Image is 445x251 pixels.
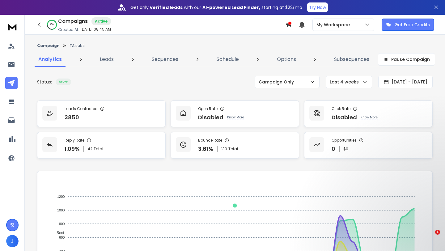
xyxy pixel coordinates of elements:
[343,147,348,151] p: $ 0
[50,23,54,27] p: 75 %
[58,27,79,32] p: Created At:
[88,147,92,151] span: 42
[65,106,98,111] p: Leads Contacted
[152,56,178,63] p: Sequences
[378,76,433,88] button: [DATE] - [DATE]
[435,230,440,235] span: 1
[37,43,60,48] button: Campaign
[227,115,244,120] p: Know More
[332,145,335,153] p: 0
[422,230,437,245] iframe: Intercom live chat
[91,17,111,25] div: Active
[330,52,373,67] a: Subsequences
[332,113,357,122] p: Disabled
[65,113,79,122] p: 3850
[332,106,350,111] p: Click Rate
[52,231,64,235] span: Sent
[171,132,299,159] a: Bounce Rate3.61%139Total
[37,132,166,159] a: Reply Rate1.09%42Total
[59,222,65,226] tspan: 800
[277,56,296,63] p: Options
[96,52,117,67] a: Leads
[213,52,243,67] a: Schedule
[130,4,302,11] p: Get only with our starting at $22/mo
[148,52,182,67] a: Sequences
[198,113,223,122] p: Disabled
[57,195,65,198] tspan: 1200
[37,100,166,127] a: Leads Contacted3850
[57,208,65,212] tspan: 1000
[6,235,19,247] button: J
[259,79,296,85] p: Campaign Only
[65,145,80,153] p: 1.09 %
[304,132,433,159] a: Opportunities0$0
[100,56,114,63] p: Leads
[228,147,238,151] span: Total
[307,2,328,12] button: Try Now
[309,4,326,11] p: Try Now
[378,53,435,66] button: Pause Campaign
[382,19,434,31] button: Get Free Credits
[56,79,71,85] div: Active
[65,138,84,143] p: Reply Rate
[221,147,227,151] span: 139
[58,18,88,25] h1: Campaigns
[361,115,378,120] p: Know More
[198,138,222,143] p: Bounce Rate
[150,4,183,11] strong: verified leads
[59,236,65,239] tspan: 600
[6,21,19,32] img: logo
[202,4,260,11] strong: AI-powered Lead Finder,
[198,106,218,111] p: Open Rate
[94,147,103,151] span: Total
[198,145,213,153] p: 3.61 %
[38,56,62,63] p: Analytics
[217,56,239,63] p: Schedule
[330,79,361,85] p: Last 4 weeks
[332,138,357,143] p: Opportunities
[395,22,430,28] p: Get Free Credits
[70,43,85,48] p: TA subs
[334,56,369,63] p: Subsequences
[35,52,66,67] a: Analytics
[273,52,300,67] a: Options
[37,79,52,85] p: Status:
[80,27,111,32] p: [DATE] 08:45 AM
[316,22,352,28] p: My Workspace
[304,100,433,127] a: Click RateDisabledKnow More
[171,100,299,127] a: Open RateDisabledKnow More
